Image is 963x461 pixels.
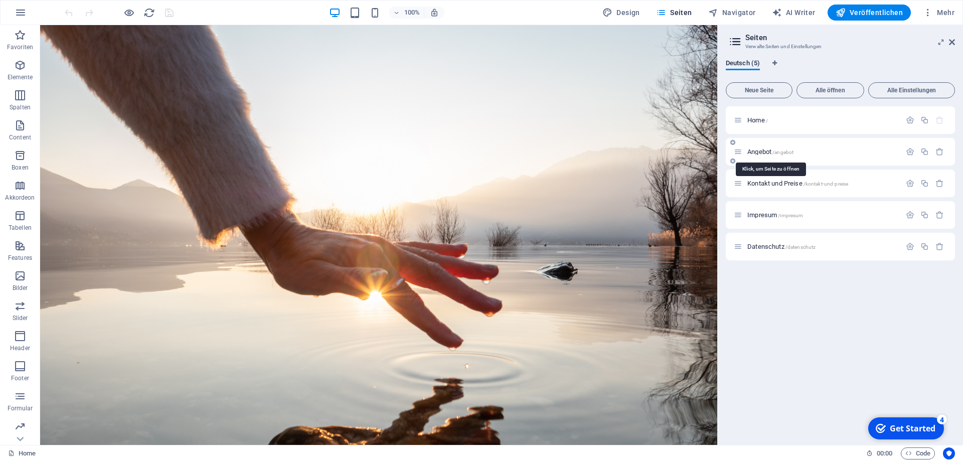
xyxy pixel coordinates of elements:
div: Duplizieren [920,147,929,156]
span: / [766,118,768,123]
p: Tabellen [9,224,32,232]
span: Code [905,447,930,459]
i: Bei Größenänderung Zoomstufe automatisch an das gewählte Gerät anpassen. [430,8,439,17]
button: Design [598,5,644,21]
span: Alle öffnen [801,87,860,93]
button: Usercentrics [943,447,955,459]
div: Entfernen [935,147,944,156]
p: Favoriten [7,43,33,51]
div: Kontakt und Preise/kontakt-und-preise [744,180,901,187]
h3: Verwalte Seiten und Einstellungen [745,42,935,51]
span: /angebot [772,149,793,155]
button: 100% [389,7,424,19]
div: 4 [74,1,84,11]
h2: Seiten [745,33,955,42]
span: Seiten [656,8,692,18]
button: Klicke hier, um den Vorschau-Modus zu verlassen [123,7,135,19]
p: Header [10,344,30,352]
div: Sprachen-Tabs [726,59,955,78]
span: /kontakt-und-preise [804,181,849,187]
div: Datenschutz/datenschutz [744,243,901,250]
span: Klick, um Seite zu öffnen [747,116,768,124]
p: Slider [13,314,28,322]
i: Seite neu laden [143,7,155,19]
button: Code [901,447,935,459]
span: Alle Einstellungen [873,87,950,93]
span: Deutsch (5) [726,57,760,71]
a: Klick, um Auswahl aufzuheben. Doppelklick öffnet Seitenverwaltung [8,447,36,459]
span: /impresum [778,213,803,218]
span: Navigator [708,8,756,18]
button: Neue Seite [726,82,792,98]
span: Angebot [747,148,793,156]
span: 00 00 [877,447,892,459]
div: Impresum/impresum [744,212,901,218]
span: Klick, um Seite zu öffnen [747,211,803,219]
div: Einstellungen [906,242,914,251]
div: Get Started 4 items remaining, 20% complete [6,4,81,26]
div: Einstellungen [906,147,914,156]
div: Entfernen [935,211,944,219]
div: Einstellungen [906,116,914,124]
div: Angebot/angebot [744,148,901,155]
p: Akkordeon [5,194,35,202]
div: Duplizieren [920,179,929,188]
p: Features [8,254,32,262]
p: Content [9,133,31,141]
div: Entfernen [935,242,944,251]
p: Elemente [8,73,33,81]
button: Alle öffnen [796,82,864,98]
div: Einstellungen [906,211,914,219]
p: Footer [11,374,29,382]
span: Design [602,8,640,18]
span: /datenschutz [785,244,816,250]
div: Duplizieren [920,242,929,251]
div: Einstellungen [906,179,914,188]
span: : [884,449,885,457]
span: Klick, um Seite zu öffnen [747,180,848,187]
div: Entfernen [935,179,944,188]
h6: 100% [404,7,420,19]
button: Alle Einstellungen [868,82,955,98]
span: Klick, um Seite zu öffnen [747,243,816,250]
div: Duplizieren [920,211,929,219]
span: AI Writer [772,8,816,18]
h6: Session-Zeit [866,447,893,459]
div: Get Started [27,10,73,21]
p: Boxen [12,164,29,172]
div: Duplizieren [920,116,929,124]
span: Neue Seite [730,87,788,93]
span: Veröffentlichen [836,8,903,18]
button: Navigator [704,5,760,21]
span: Mehr [923,8,954,18]
p: Bilder [13,284,28,292]
button: Seiten [652,5,696,21]
button: AI Writer [768,5,820,21]
button: reload [143,7,155,19]
button: Veröffentlichen [828,5,911,21]
p: Spalten [10,103,31,111]
button: Mehr [919,5,958,21]
div: Home/ [744,117,901,123]
div: Die Startseite kann nicht gelöscht werden [935,116,944,124]
p: Formular [8,404,33,412]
